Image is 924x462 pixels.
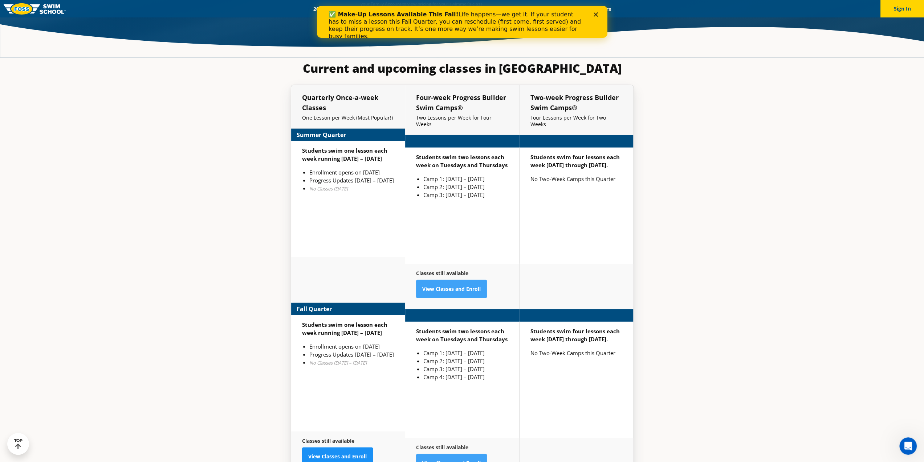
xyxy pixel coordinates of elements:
a: Blog [564,5,587,12]
a: 2025 Calendar [307,5,353,12]
h3: Current and upcoming classes in [GEOGRAPHIC_DATA] [291,61,634,76]
a: About FOSS [447,5,487,12]
strong: Classes still available [416,444,468,451]
li: Enrollment opens on [DATE] [309,342,394,350]
img: FOSS Swim School Logo [4,3,66,15]
li: Camp 1: [DATE] – [DATE] [423,175,508,183]
strong: Students swim four lessons each week [DATE] through [DATE]. [530,153,620,169]
p: Four Lessons per Week for Two Weeks [530,115,622,128]
iframe: Intercom live chat [899,437,917,455]
a: Swim Like [PERSON_NAME] [487,5,564,12]
b: ✅ Make-Up Lessons Available This Fall! [12,5,142,12]
a: Swim Path® Program [383,5,447,12]
em: No Classes [DATE] – [DATE] [309,359,367,366]
strong: Classes still available [416,270,468,277]
strong: Classes still available [302,437,354,444]
li: Camp 2: [DATE] – [DATE] [423,183,508,191]
li: Progress Updates [DATE] – [DATE] [309,350,394,358]
li: Camp 3: [DATE] – [DATE] [423,365,508,373]
a: Careers [587,5,617,12]
li: Camp 1: [DATE] – [DATE] [423,349,508,357]
li: Enrollment opens on [DATE] [309,168,394,176]
h5: Two-week Progress Builder Swim Camps® [530,92,622,113]
div: TOP [14,438,23,450]
p: No Two-Week Camps this Quarter [530,349,622,357]
a: View Classes and Enroll [416,280,487,298]
a: Schools [353,5,383,12]
p: No Two-Week Camps this Quarter [530,175,622,183]
li: Camp 2: [DATE] – [DATE] [423,357,508,365]
strong: Students swim one lesson each week running [DATE] – [DATE] [302,321,387,336]
div: Close [277,7,284,11]
div: Life happens—we get it. If your student has to miss a lesson this Fall Quarter, you can reschedul... [12,5,267,34]
strong: Students swim four lessons each week [DATE] through [DATE]. [530,328,620,343]
strong: Fall Quarter [297,305,332,313]
strong: Summer Quarter [297,130,346,139]
p: Two Lessons per Week for Four Weeks [416,115,508,128]
em: No Classes [DATE] [309,185,348,192]
li: Camp 4: [DATE] – [DATE] [423,373,508,381]
h5: Quarterly Once-a-week Classes [302,92,394,113]
strong: Students swim two lessons each week on Tuesdays and Thursdays [416,153,508,169]
li: Camp 3: [DATE] – [DATE] [423,191,508,199]
p: One Lesson per Week (Most Popular!) [302,115,394,121]
h5: Four-week Progress Builder Swim Camps® [416,92,508,113]
iframe: Intercom live chat banner [317,6,607,38]
li: Progress Updates [DATE] – [DATE] [309,176,394,184]
strong: Students swim one lesson each week running [DATE] – [DATE] [302,147,387,162]
strong: Students swim two lessons each week on Tuesdays and Thursdays [416,328,508,343]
